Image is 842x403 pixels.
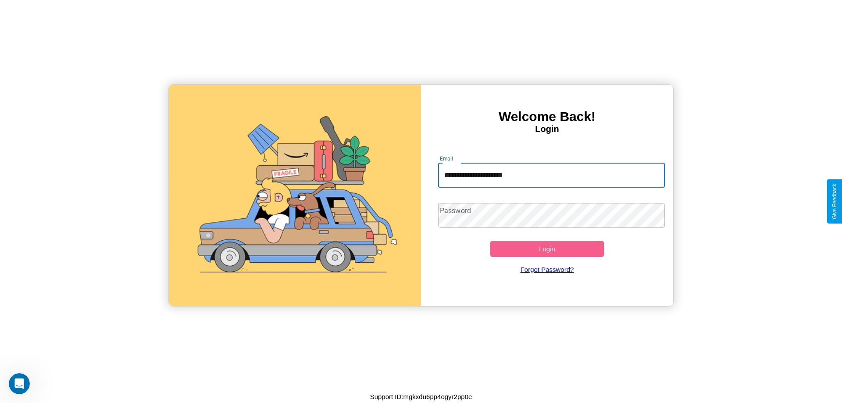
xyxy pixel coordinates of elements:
[370,391,472,403] p: Support ID: mgkxdu6pp4ogyr2pp0e
[434,257,661,282] a: Forgot Password?
[421,124,673,134] h4: Login
[421,109,673,124] h3: Welcome Back!
[490,241,604,257] button: Login
[169,85,421,306] img: gif
[9,373,30,394] iframe: Intercom live chat
[440,155,453,162] label: Email
[831,184,838,219] div: Give Feedback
